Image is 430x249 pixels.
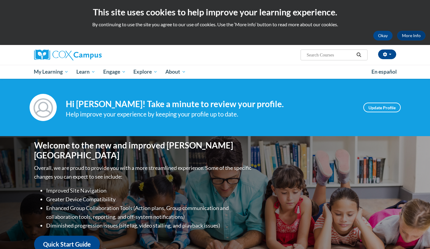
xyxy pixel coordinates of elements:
[34,49,149,60] a: Cox Campus
[46,204,253,221] li: Enhanced Group Collaboration Tools (Action plans, Group communication and collaboration tools, re...
[129,65,161,79] a: Explore
[34,164,253,181] p: Overall, we are proud to provide you with a more streamlined experience. Some of the specific cha...
[378,49,396,59] button: Account Settings
[406,225,425,244] iframe: Button to launch messaging window
[5,21,425,28] p: By continuing to use the site you agree to our use of cookies. Use the ‘More info’ button to read...
[306,51,354,59] input: Search Courses
[373,31,393,40] button: Okay
[34,49,102,60] img: Cox Campus
[368,65,401,78] a: En español
[66,99,354,109] h4: Hi [PERSON_NAME]! Take a minute to review your profile.
[34,68,68,75] span: My Learning
[25,65,405,79] div: Main menu
[30,65,73,79] a: My Learning
[354,51,363,59] button: Search
[397,31,425,40] a: More Info
[66,109,354,119] div: Help improve your experience by keeping your profile up to date.
[46,186,253,195] li: Improved Site Navigation
[99,65,130,79] a: Engage
[76,68,95,75] span: Learn
[30,94,57,121] img: Profile Image
[161,65,190,79] a: About
[133,68,158,75] span: Explore
[5,6,425,18] h2: This site uses cookies to help improve your learning experience.
[34,140,253,161] h1: Welcome to the new and improved [PERSON_NAME][GEOGRAPHIC_DATA]
[46,195,253,204] li: Greater Device Compatibility
[165,68,186,75] span: About
[371,69,397,75] span: En español
[72,65,99,79] a: Learn
[46,221,253,230] li: Diminished progression issues (site lag, video stalling, and playback issues)
[363,103,401,112] a: Update Profile
[103,68,126,75] span: Engage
